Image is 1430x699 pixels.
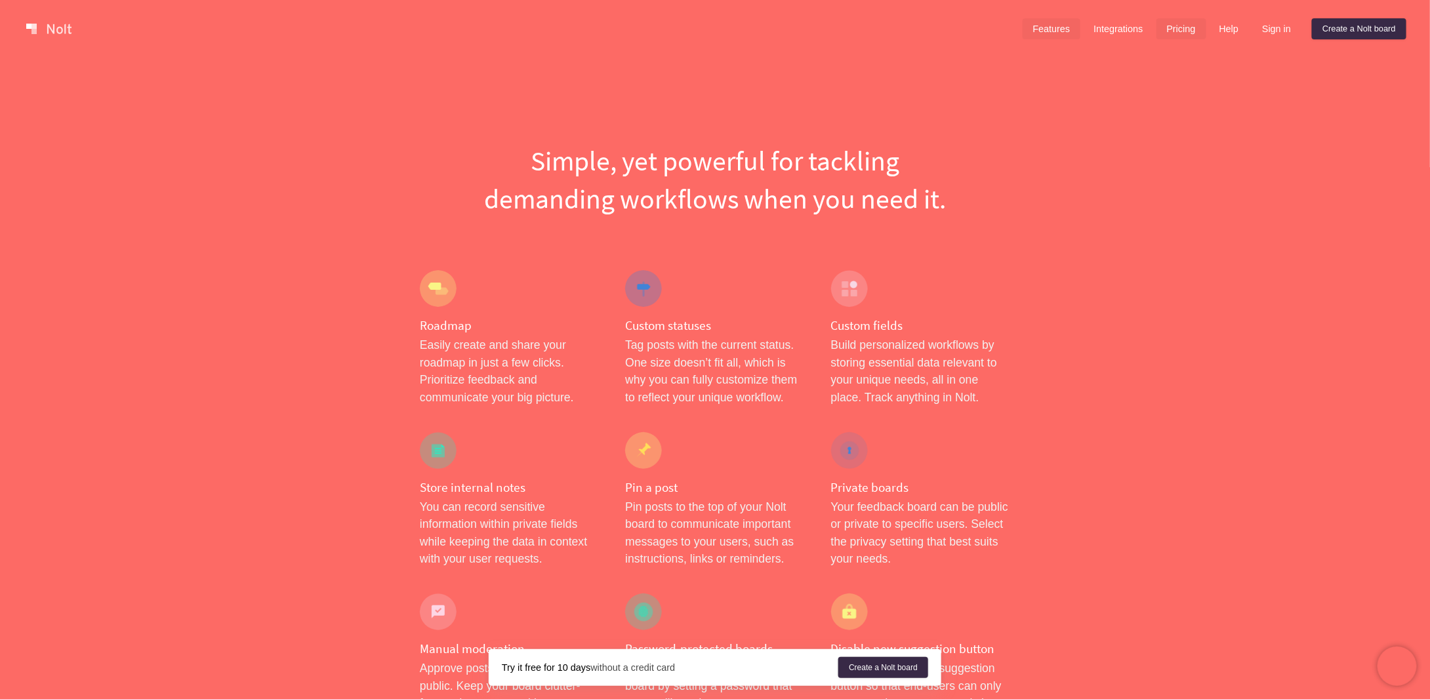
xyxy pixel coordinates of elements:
[502,661,838,674] div: without a credit card
[625,479,804,496] h4: Pin a post
[831,317,1010,334] h4: Custom fields
[1156,18,1206,39] a: Pricing
[420,317,599,334] h4: Roadmap
[420,498,599,568] p: You can record sensitive information within private fields while keeping the data in context with...
[831,336,1010,406] p: Build personalized workflows by storing essential data relevant to your unique needs, all in one ...
[1252,18,1301,39] a: Sign in
[420,641,599,657] h4: Manual moderation
[420,479,599,496] h4: Store internal notes
[502,662,590,673] strong: Try it free for 10 days
[831,479,1010,496] h4: Private boards
[1209,18,1250,39] a: Help
[1312,18,1406,39] a: Create a Nolt board
[625,641,804,657] h4: Password-protected boards
[831,498,1010,568] p: Your feedback board can be public or private to specific users. Select the privacy setting that b...
[625,317,804,334] h4: Custom statuses
[420,142,1010,218] h1: Simple, yet powerful for tackling demanding workflows when you need it.
[625,498,804,568] p: Pin posts to the top of your Nolt board to communicate important messages to your users, such as ...
[1023,18,1081,39] a: Features
[1378,647,1417,686] iframe: Chatra live chat
[831,641,1010,657] h4: Disable new suggestion button
[625,336,804,406] p: Tag posts with the current status. One size doesn’t fit all, which is why you can fully customize...
[420,336,599,406] p: Easily create and share your roadmap in just a few clicks. Prioritize feedback and communicate yo...
[838,657,928,678] a: Create a Nolt board
[1083,18,1153,39] a: Integrations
